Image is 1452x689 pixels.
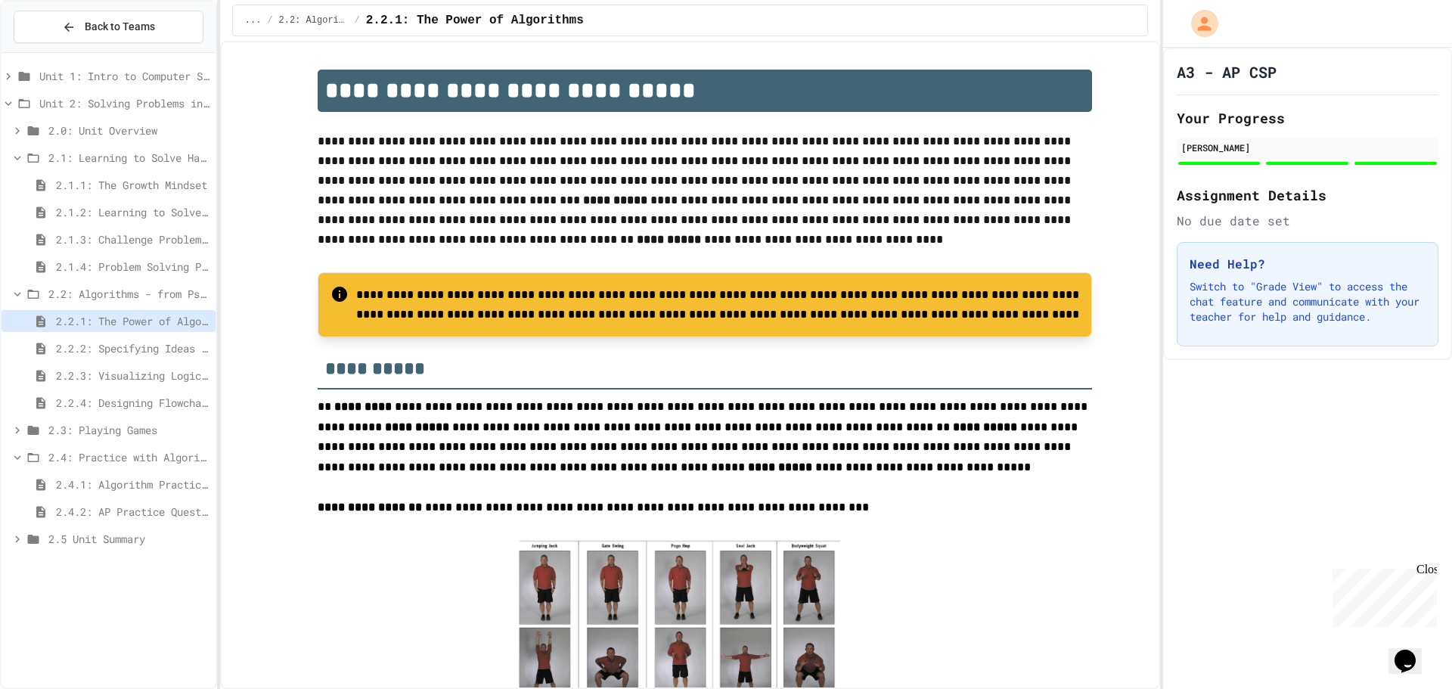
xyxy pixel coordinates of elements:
[56,395,209,411] span: 2.2.4: Designing Flowcharts
[1388,628,1437,674] iframe: chat widget
[1326,563,1437,627] iframe: chat widget
[39,95,209,111] span: Unit 2: Solving Problems in Computer Science
[1177,61,1277,82] h1: A3 - AP CSP
[56,313,209,329] span: 2.2.1: The Power of Algorithms
[48,123,209,138] span: 2.0: Unit Overview
[355,14,360,26] span: /
[1190,255,1426,273] h3: Need Help?
[48,531,209,547] span: 2.5 Unit Summary
[56,340,209,356] span: 2.2.2: Specifying Ideas with Pseudocode
[56,204,209,220] span: 2.1.2: Learning to Solve Hard Problems
[48,422,209,438] span: 2.3: Playing Games
[56,177,209,193] span: 2.1.1: The Growth Mindset
[14,11,203,43] button: Back to Teams
[56,504,209,520] span: 2.4.2: AP Practice Questions
[279,14,349,26] span: 2.2: Algorithms - from Pseudocode to Flowcharts
[1177,185,1438,206] h2: Assignment Details
[6,6,104,96] div: Chat with us now!Close
[1190,279,1426,324] p: Switch to "Grade View" to access the chat feature and communicate with your teacher for help and ...
[48,286,209,302] span: 2.2: Algorithms - from Pseudocode to Flowcharts
[1175,6,1222,41] div: My Account
[56,259,209,275] span: 2.1.4: Problem Solving Practice
[1177,212,1438,230] div: No due date set
[366,11,584,29] span: 2.2.1: The Power of Algorithms
[1177,107,1438,129] h2: Your Progress
[1181,141,1434,154] div: [PERSON_NAME]
[85,19,155,35] span: Back to Teams
[39,68,209,84] span: Unit 1: Intro to Computer Science
[56,368,209,383] span: 2.2.3: Visualizing Logic with Flowcharts
[267,14,272,26] span: /
[245,14,262,26] span: ...
[56,476,209,492] span: 2.4.1: Algorithm Practice Exercises
[56,231,209,247] span: 2.1.3: Challenge Problem - The Bridge
[48,449,209,465] span: 2.4: Practice with Algorithms
[48,150,209,166] span: 2.1: Learning to Solve Hard Problems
